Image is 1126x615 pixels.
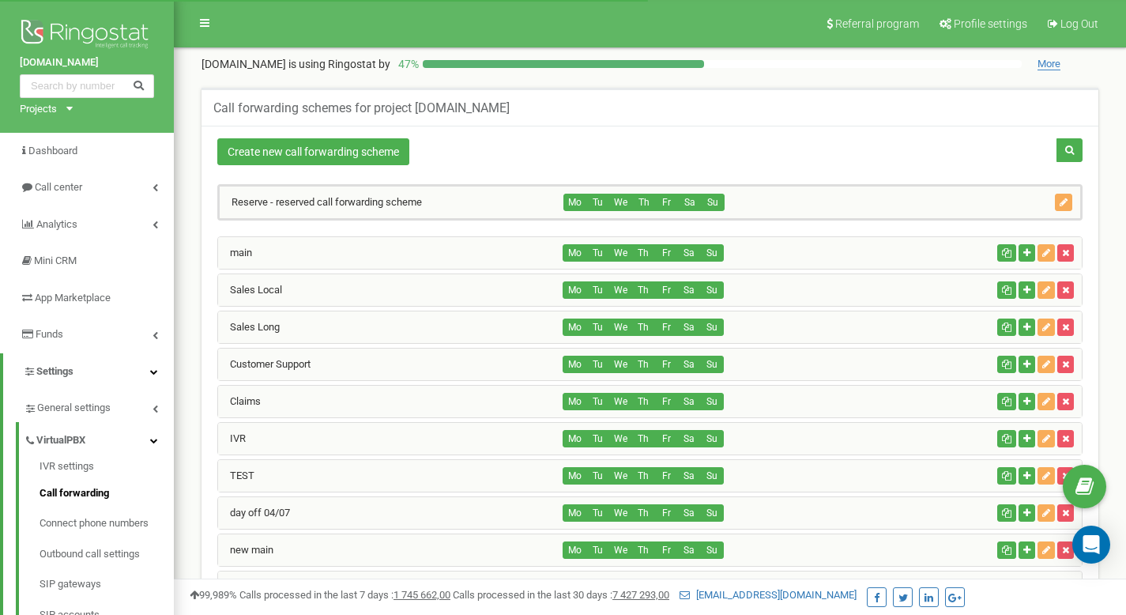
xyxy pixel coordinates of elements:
a: VirtualPBX [24,422,174,455]
button: We [608,467,632,485]
button: Sa [677,244,701,262]
button: Fr [654,430,678,447]
button: Th [631,244,655,262]
button: Mo [563,281,586,299]
span: Referral program [835,17,919,30]
button: Su [700,393,724,410]
button: We [608,504,632,522]
button: Su [701,194,725,211]
button: Su [700,541,724,559]
button: Mo [563,467,586,485]
button: Sa [677,430,701,447]
a: IVR settings [40,459,174,478]
div: Projects [20,102,57,117]
button: Mo [563,430,586,447]
button: Fr [654,393,678,410]
button: Th [631,281,655,299]
span: is using Ringostat by [288,58,390,70]
button: Sa [677,393,701,410]
button: Mo [563,194,587,211]
input: Search by number [20,74,154,98]
a: Claims [218,395,261,407]
button: Sa [677,319,701,336]
a: Reserve - reserved call forwarding scheme [220,196,422,208]
button: Fr [654,356,678,373]
button: Fr [654,319,678,336]
a: Create new call forwarding scheme [217,138,409,165]
button: Fr [654,244,678,262]
button: Mo [563,356,586,373]
span: Funds [36,328,63,340]
a: TEST [218,470,254,481]
button: Su [700,430,724,447]
button: Su [700,504,724,522]
a: Outbound call settings [40,539,174,570]
span: Dashboard [28,145,77,157]
button: Mo [563,319,586,336]
button: We [608,319,632,336]
button: We [608,430,632,447]
p: 47 % [390,56,423,72]
button: Fr [654,281,678,299]
span: Calls processed in the last 30 days : [453,589,669,601]
button: Tu [586,319,609,336]
button: Tu [586,430,609,447]
button: Fr [654,541,678,559]
button: Tu [586,504,609,522]
span: Calls processed in the last 7 days : [239,589,450,601]
a: Connect phone numbers [40,508,174,539]
button: Th [631,541,655,559]
span: More [1038,58,1060,70]
button: Th [631,430,655,447]
button: Sa [678,194,702,211]
h5: Call forwarding schemes for project [DOMAIN_NAME] [213,101,510,115]
a: new main [218,544,273,556]
a: Settings [3,353,174,391]
button: We [608,281,632,299]
a: [DOMAIN_NAME] [20,55,154,70]
button: Su [700,356,724,373]
button: Mo [563,541,586,559]
button: Th [631,467,655,485]
button: Tu [586,194,610,211]
button: Tu [586,393,609,410]
button: Sa [677,504,701,522]
a: SIP gateways [40,569,174,600]
button: We [608,244,632,262]
a: Sales Local [218,284,282,296]
p: [DOMAIN_NAME] [201,56,390,72]
button: Su [700,319,724,336]
button: Fr [655,194,679,211]
button: Mo [563,504,586,522]
button: Fr [654,467,678,485]
button: We [608,356,632,373]
button: Su [700,467,724,485]
span: General settings [37,401,111,416]
a: [EMAIL_ADDRESS][DOMAIN_NAME] [680,589,857,601]
button: Su [700,244,724,262]
button: Tu [586,281,609,299]
u: 7 427 293,00 [612,589,669,601]
button: Sa [677,467,701,485]
u: 1 745 662,00 [394,589,450,601]
a: Call forwarding [40,478,174,509]
a: Sales Long [218,321,280,333]
button: Search of forwarding scheme [1056,138,1083,162]
button: Th [632,194,656,211]
button: Tu [586,244,609,262]
button: Tu [586,356,609,373]
button: Tu [586,467,609,485]
button: Tu [586,541,609,559]
button: Fr [654,504,678,522]
button: Mo [563,393,586,410]
span: Log Out [1060,17,1098,30]
span: VirtualPBX [36,433,85,448]
button: Th [631,319,655,336]
button: Th [631,356,655,373]
span: App Marketplace [35,292,111,304]
span: Mini CRM [34,255,77,266]
span: Profile settings [954,17,1027,30]
button: We [609,194,633,211]
button: Th [631,393,655,410]
button: Sa [677,281,701,299]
